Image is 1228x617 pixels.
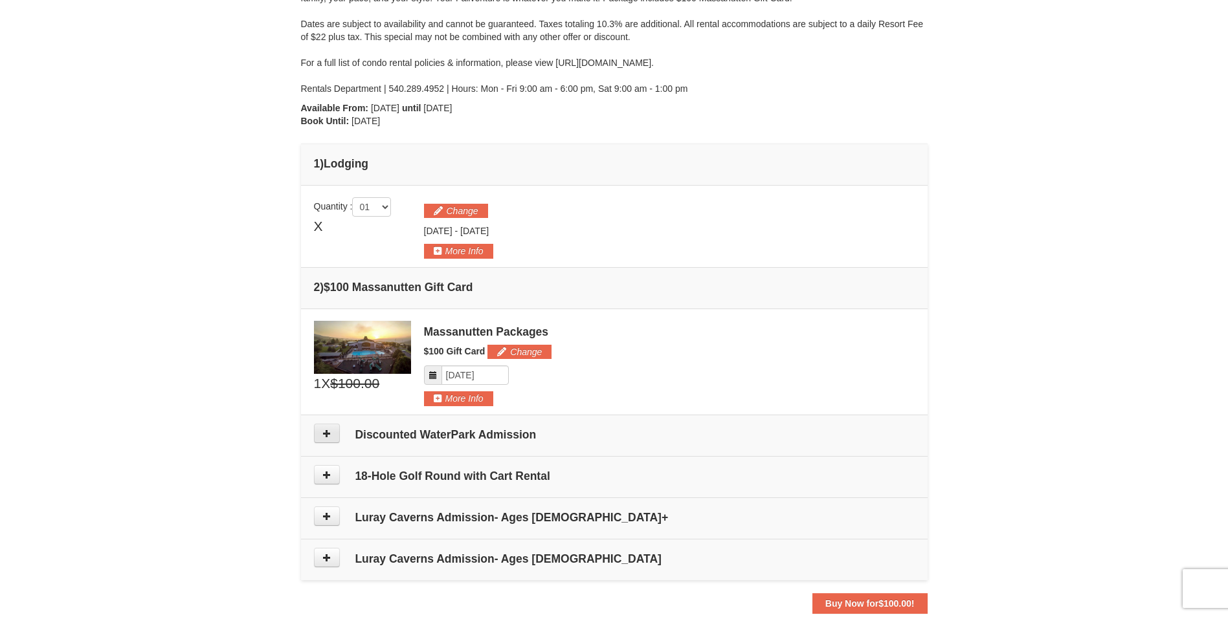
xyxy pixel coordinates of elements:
[424,346,486,356] span: $100 Gift Card
[371,103,399,113] span: [DATE]
[424,244,493,258] button: More Info
[424,391,493,406] button: More Info
[330,374,379,393] span: $100.00
[314,511,915,524] h4: Luray Caverns Admission- Ages [DEMOGRAPHIC_DATA]+
[352,116,380,126] span: [DATE]
[301,116,350,126] strong: Book Until:
[424,226,452,236] span: [DATE]
[314,157,915,170] h4: 1 Lodging
[314,201,392,211] span: Quantity :
[314,552,915,565] h4: Luray Caverns Admission- Ages [DEMOGRAPHIC_DATA]
[301,103,369,113] strong: Available From:
[424,325,915,338] div: Massanutten Packages
[314,470,915,482] h4: 18-Hole Golf Round with Cart Rental
[314,374,322,393] span: 1
[314,321,411,374] img: 6619879-1.jpg
[825,598,915,609] strong: Buy Now for !
[424,204,488,218] button: Change
[314,217,323,236] span: X
[321,374,330,393] span: X
[402,103,421,113] strong: until
[460,226,489,236] span: [DATE]
[314,281,915,294] h4: 2 $100 Massanutten Gift Card
[423,103,452,113] span: [DATE]
[878,598,911,609] span: $100.00
[454,226,458,236] span: -
[320,281,324,294] span: )
[320,157,324,170] span: )
[314,428,915,441] h4: Discounted WaterPark Admission
[812,593,928,614] button: Buy Now for$100.00!
[487,345,552,359] button: Change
